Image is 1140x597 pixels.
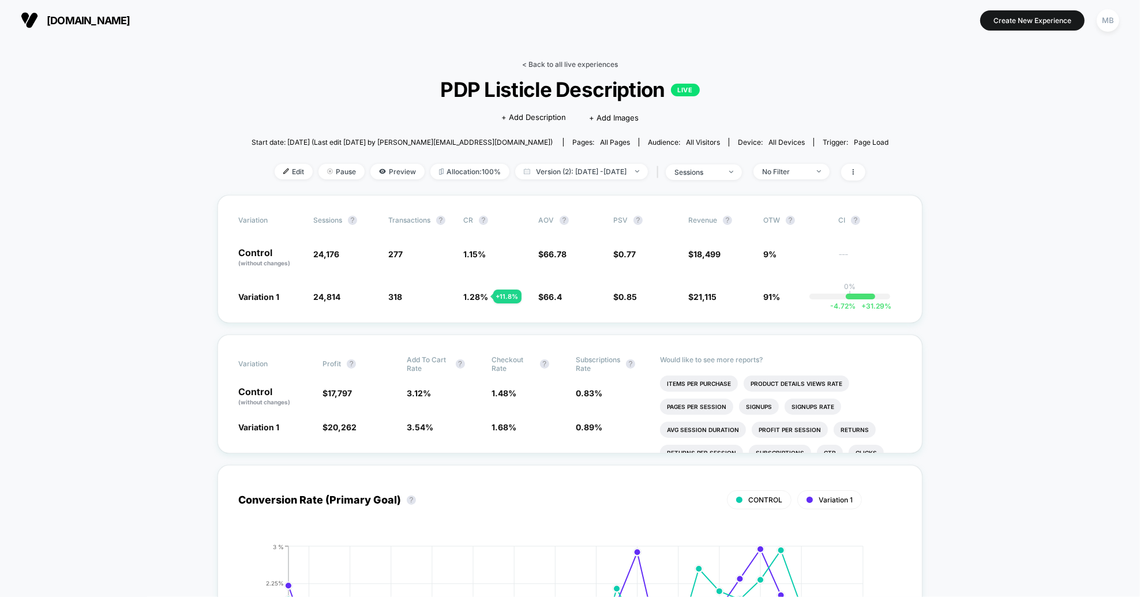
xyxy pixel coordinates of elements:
button: ? [436,216,445,225]
li: Signups [739,399,779,415]
p: Would like to see more reports? [660,355,902,364]
span: Variation 1 [819,495,853,504]
span: | [654,164,666,181]
span: CR [463,216,473,224]
span: $ [322,388,352,398]
button: Create New Experience [980,10,1085,31]
div: No Filter [762,167,808,176]
button: ? [626,359,635,369]
li: Signups Rate [785,399,841,415]
span: 318 [388,292,402,302]
img: calendar [524,168,530,174]
span: 0.89 % [576,422,602,432]
span: CONTROL [748,495,782,504]
img: end [327,168,333,174]
span: 20,262 [328,422,357,432]
span: CI [838,216,902,225]
span: Variation 1 [238,422,279,432]
li: Returns [834,422,876,438]
li: Product Details Views Rate [744,376,849,392]
button: ? [456,359,465,369]
li: Items Per Purchase [660,376,738,392]
span: + [861,302,866,310]
span: Sessions [313,216,342,224]
span: 0.83 % [576,388,602,398]
li: Pages Per Session [660,399,733,415]
img: end [729,171,733,173]
p: Control [238,248,302,268]
span: $ [688,249,721,259]
span: Variation [238,216,302,225]
span: 66.4 [543,292,562,302]
p: | [849,291,851,299]
span: all pages [600,138,630,147]
button: ? [479,216,488,225]
span: 24,814 [313,292,340,302]
span: 17,797 [328,388,352,398]
tspan: 3 % [273,543,284,550]
button: ? [407,495,416,505]
span: 3.54 % [407,422,434,432]
span: $ [688,292,717,302]
div: Pages: [572,138,630,147]
span: Preview [370,164,425,179]
a: < Back to all live experiences [522,60,618,69]
div: Audience: [648,138,720,147]
li: Profit Per Session [752,422,828,438]
button: ? [723,216,732,225]
span: $ [613,292,637,302]
img: end [817,170,821,172]
span: PDP Listicle Description [283,77,856,102]
span: $ [538,292,562,302]
span: 1.28 % [463,292,488,302]
span: All Visitors [686,138,720,147]
img: Visually logo [21,12,38,29]
li: Clicks [849,445,884,461]
span: Device: [729,138,813,147]
button: MB [1093,9,1123,32]
span: (without changes) [238,260,290,266]
div: + 11.8 % [493,290,522,303]
span: 66.78 [543,249,567,259]
span: Revenue [688,216,717,224]
span: + Add Images [589,113,639,122]
span: Pause [318,164,365,179]
li: Ctr [817,445,843,461]
button: [DOMAIN_NAME] [17,11,134,29]
button: ? [348,216,357,225]
button: ? [633,216,643,225]
span: $ [322,422,357,432]
span: PSV [613,216,628,224]
span: Subscriptions Rate [576,355,620,373]
li: Returns Per Session [660,445,743,461]
span: Transactions [388,216,430,224]
span: 18,499 [693,249,721,259]
span: Variation [238,355,302,373]
span: $ [613,249,636,259]
li: Subscriptions [749,445,811,461]
span: 0.85 [618,292,637,302]
button: ? [347,359,356,369]
span: 1.15 % [463,249,486,259]
span: Checkout Rate [492,355,534,373]
span: Profit [322,359,341,368]
p: Control [238,387,311,407]
img: end [635,170,639,172]
span: Edit [275,164,313,179]
p: 0% [844,282,856,291]
span: --- [838,251,902,268]
span: 277 [388,249,403,259]
div: sessions [674,168,721,177]
span: 0.77 [618,249,636,259]
span: Page Load [854,138,888,147]
button: ? [540,359,549,369]
img: edit [283,168,289,174]
span: 31.29 % [856,302,891,310]
span: 1.48 % [492,388,516,398]
span: 3.12 % [407,388,432,398]
span: [DOMAIN_NAME] [47,14,130,27]
span: Add To Cart Rate [407,355,450,373]
p: LIVE [671,84,700,96]
div: MB [1097,9,1119,32]
tspan: 2.25% [266,580,284,587]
